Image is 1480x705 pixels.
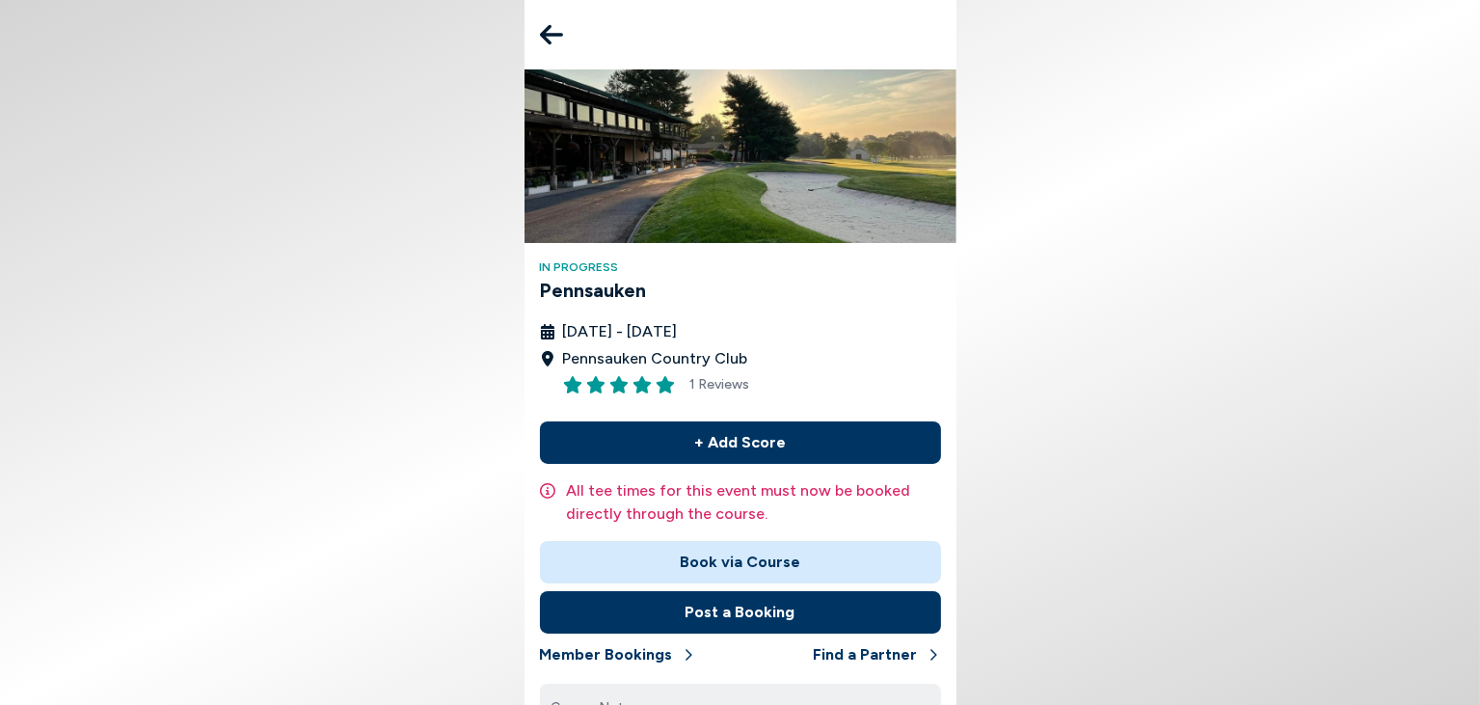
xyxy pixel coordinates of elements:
button: Find a Partner [814,634,941,676]
button: Rate this item 3 stars [609,375,629,394]
button: Book via Course [540,541,941,583]
button: + Add Score [540,421,941,464]
p: All tee times for this event must now be booked directly through the course. [567,479,941,526]
span: 1 Reviews [690,374,750,394]
span: Pennsauken Country Club [563,347,748,370]
button: Rate this item 4 stars [632,375,652,394]
h4: In Progress [540,258,941,276]
h3: Pennsauken [540,276,941,305]
button: Member Bookings [540,634,696,676]
img: Pennsauken [525,69,956,243]
button: Rate this item 5 stars [656,375,675,394]
span: [DATE] - [DATE] [563,320,678,343]
button: Post a Booking [540,591,941,634]
button: Rate this item 1 stars [563,375,582,394]
button: Rate this item 2 stars [586,375,605,394]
